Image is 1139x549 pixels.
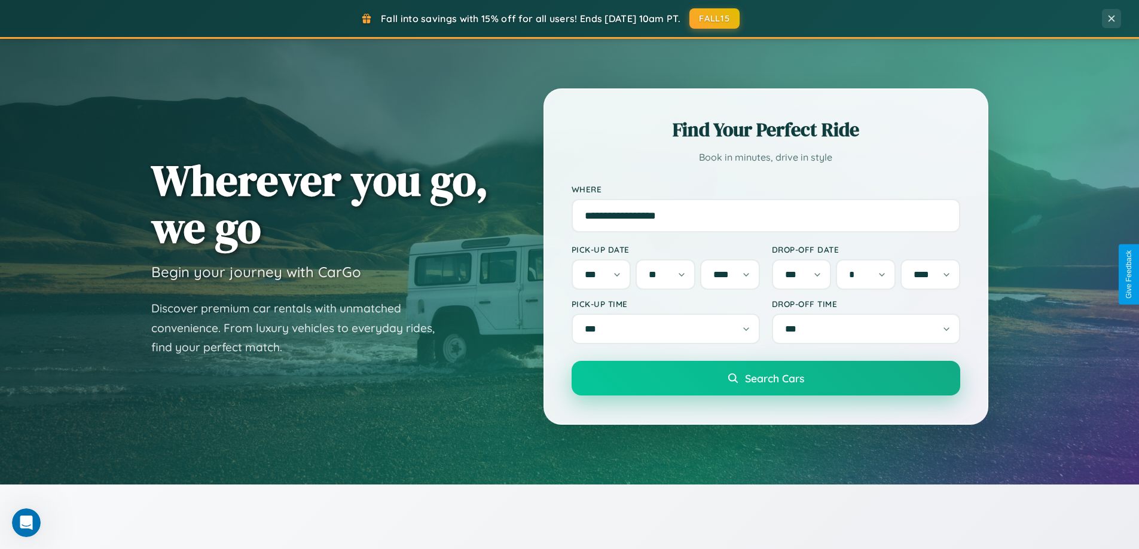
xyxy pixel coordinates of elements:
h2: Find Your Perfect Ride [572,116,960,143]
h1: Wherever you go, we go [151,157,488,251]
label: Drop-off Date [772,244,960,254]
button: FALL15 [689,8,740,29]
label: Drop-off Time [772,299,960,309]
label: Pick-up Date [572,244,760,254]
span: Search Cars [745,372,804,385]
button: Search Cars [572,361,960,395]
h3: Begin your journey with CarGo [151,263,361,281]
div: Give Feedback [1125,250,1133,299]
p: Book in minutes, drive in style [572,149,960,166]
span: Fall into savings with 15% off for all users! Ends [DATE] 10am PT. [381,13,680,24]
iframe: Intercom live chat [12,508,41,537]
p: Discover premium car rentals with unmatched convenience. From luxury vehicles to everyday rides, ... [151,299,450,357]
label: Pick-up Time [572,299,760,309]
label: Where [572,184,960,194]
